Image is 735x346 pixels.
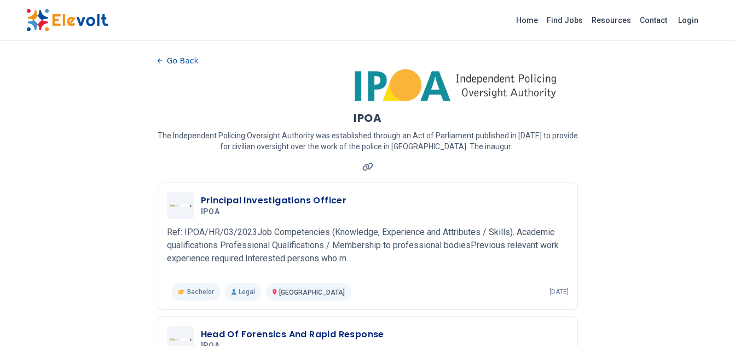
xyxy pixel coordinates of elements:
[587,11,635,29] a: Resources
[354,110,381,126] h1: IPOA
[542,11,587,29] a: Find Jobs
[672,9,705,31] a: Login
[170,338,192,340] img: IPOA
[158,52,199,69] button: Go Back
[201,328,384,341] h3: Head Of Forensics And Rapid Response
[201,207,219,217] span: IPOA
[26,9,108,32] img: Elevolt
[635,11,672,29] a: Contact
[225,283,262,301] p: Legal
[279,289,345,296] span: [GEOGRAPHIC_DATA]
[512,11,542,29] a: Home
[167,192,569,301] a: IPOAPrincipal Investigations OfficerIPOARef: IPOA/HR/03/2023Job Competencies (Knowledge, Experien...
[158,130,578,152] p: The Independent Policing Oversight Authority was established through an Act of Parliament publish...
[167,226,569,265] p: Ref: IPOA/HR/03/2023Job Competencies (Knowledge, Experience and Attributes / Skills). Academic qu...
[549,288,569,296] p: [DATE]
[201,194,347,207] h3: Principal Investigations Officer
[170,204,192,206] img: IPOA
[187,288,214,296] span: Bachelor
